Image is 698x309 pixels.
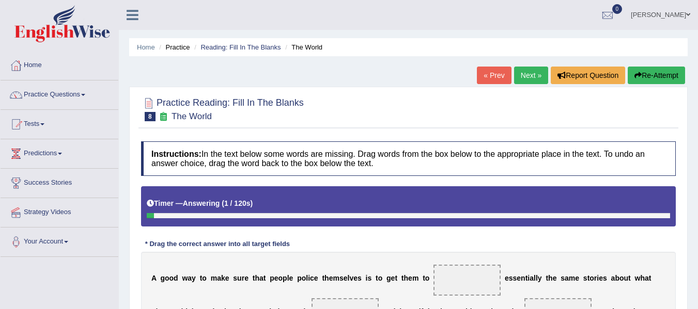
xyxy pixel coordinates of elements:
b: u [624,274,629,282]
span: 0 [612,4,623,14]
b: s [603,274,607,282]
b: s [233,274,237,282]
b: a [645,274,649,282]
button: Re-Attempt [628,67,685,84]
b: w [635,274,641,282]
b: g [160,274,165,282]
b: h [324,274,329,282]
b: t [263,274,266,282]
b: Answering [183,199,220,207]
b: c [310,274,314,282]
button: Report Question [551,67,625,84]
b: e [314,274,318,282]
b: l [306,274,308,282]
b: i [528,274,530,282]
b: e [553,274,557,282]
b: h [640,274,645,282]
b: Instructions: [151,150,201,158]
b: g [386,274,391,282]
li: Practice [157,42,190,52]
h4: In the text below some words are missing. Drag words from the box below to the appropriate place ... [141,141,676,176]
b: s [339,274,344,282]
b: o [202,274,207,282]
li: The World [283,42,322,52]
b: a [217,274,221,282]
b: s [583,274,587,282]
b: e [391,274,395,282]
b: e [599,274,603,282]
b: ) [251,199,253,207]
b: a [565,274,569,282]
a: Predictions [1,139,118,165]
b: i [597,274,599,282]
b: m [333,274,339,282]
a: Home [1,51,118,77]
a: Reading: Fill In The Blanks [200,43,281,51]
small: The World [172,111,212,121]
b: v [349,274,353,282]
span: Drop target [433,265,501,296]
b: e [575,274,579,282]
b: e [274,274,278,282]
b: k [221,274,225,282]
a: Tests [1,110,118,136]
b: t [376,274,378,282]
b: A [151,274,157,282]
b: r [242,274,244,282]
b: t [253,274,255,282]
b: e [353,274,358,282]
b: s [358,274,362,282]
h5: Timer — [147,200,253,207]
a: Next » [514,67,548,84]
b: e [329,274,333,282]
b: a [611,274,615,282]
b: y [192,274,196,282]
b: h [404,274,409,282]
b: o [378,274,383,282]
b: a [259,274,263,282]
b: e [517,274,521,282]
b: o [169,274,174,282]
a: Success Stories [1,169,118,194]
b: m [211,274,217,282]
b: t [525,274,528,282]
b: ( [222,199,224,207]
b: t [322,274,324,282]
b: d [174,274,178,282]
b: e [344,274,348,282]
a: Home [137,43,155,51]
b: t [587,274,590,282]
b: t [649,274,652,282]
b: t [423,274,425,282]
b: s [513,274,517,282]
b: y [538,274,542,282]
b: o [619,274,624,282]
b: l [536,274,538,282]
b: e [408,274,412,282]
b: m [569,274,575,282]
b: 1 / 120s [224,199,251,207]
b: e [505,274,509,282]
a: Practice Questions [1,80,118,106]
b: p [283,274,287,282]
b: r [594,274,597,282]
b: i [366,274,368,282]
a: Your Account [1,227,118,253]
b: t [395,274,397,282]
b: o [302,274,306,282]
b: s [509,274,513,282]
a: « Prev [477,67,511,84]
b: e [289,274,293,282]
h2: Practice Reading: Fill In The Blanks [141,95,304,121]
small: Exam occurring question [158,112,169,122]
b: s [367,274,371,282]
span: 8 [145,112,156,121]
b: t [401,274,404,282]
b: t [628,274,631,282]
b: n [521,274,525,282]
a: Strategy Videos [1,198,118,224]
b: o [590,274,594,282]
b: p [270,274,274,282]
b: l [287,274,289,282]
b: e [244,274,249,282]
